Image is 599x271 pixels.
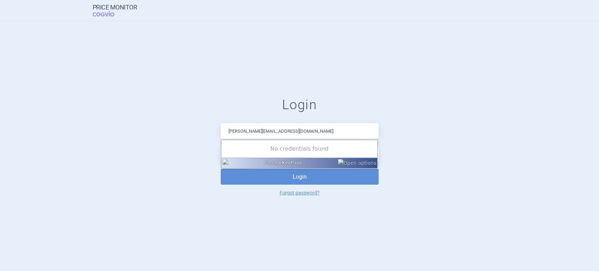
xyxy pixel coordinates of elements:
h1: Login [221,97,379,113]
strong: Price Monitor [93,4,137,11]
span: COGVIO [93,11,124,16]
a: Price MonitorCOGVIO [93,4,137,17]
div: ChromeKeePass [264,159,302,167]
img: icon48.png [222,159,228,167]
input: Email [221,123,379,139]
a: Forgot password? [280,190,320,195]
img: Open options [338,159,376,167]
button: Login [221,169,379,185]
div: No credentials found [221,140,377,158]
